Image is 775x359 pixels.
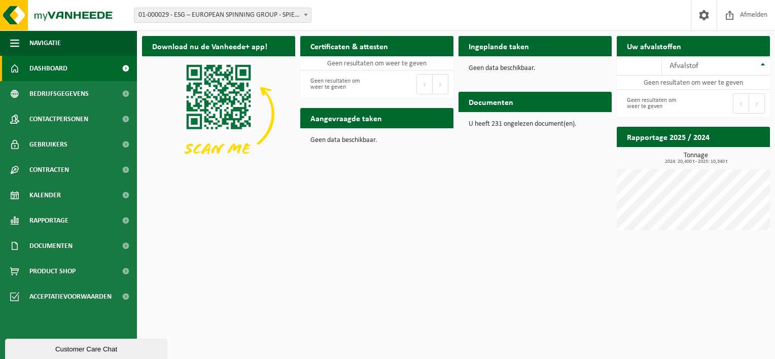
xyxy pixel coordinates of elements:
iframe: chat widget [5,337,169,359]
h2: Certificaten & attesten [300,36,398,56]
a: Bekijk rapportage [694,147,769,167]
h3: Tonnage [622,152,770,164]
h2: Aangevraagde taken [300,108,392,128]
td: Geen resultaten om weer te geven [300,56,453,70]
td: Geen resultaten om weer te geven [617,76,770,90]
h2: Documenten [459,92,523,112]
div: Geen resultaten om weer te geven [305,73,372,95]
p: U heeft 231 ongelezen document(en). [469,121,602,128]
span: 01-000029 - ESG – EUROPEAN SPINNING GROUP - SPIERE-HELKIJN [134,8,311,22]
button: Next [433,74,448,94]
span: Contactpersonen [29,106,88,132]
p: Geen data beschikbaar. [469,65,602,72]
h2: Ingeplande taken [459,36,539,56]
button: Next [749,93,765,114]
h2: Download nu de Vanheede+ app! [142,36,277,56]
span: 2024: 20,400 t - 2025: 10,340 t [622,159,770,164]
span: Acceptatievoorwaarden [29,284,112,309]
span: Kalender [29,183,61,208]
span: Rapportage [29,208,68,233]
h2: Uw afvalstoffen [617,36,691,56]
p: Geen data beschikbaar. [310,137,443,144]
span: Contracten [29,157,69,183]
span: 01-000029 - ESG – EUROPEAN SPINNING GROUP - SPIERE-HELKIJN [134,8,311,23]
span: Afvalstof [670,62,698,70]
span: Product Shop [29,259,76,284]
img: Download de VHEPlus App [142,56,295,171]
span: Documenten [29,233,73,259]
span: Navigatie [29,30,61,56]
div: Geen resultaten om weer te geven [622,92,688,115]
span: Gebruikers [29,132,67,157]
button: Previous [733,93,749,114]
span: Bedrijfsgegevens [29,81,89,106]
button: Previous [416,74,433,94]
span: Dashboard [29,56,67,81]
h2: Rapportage 2025 / 2024 [617,127,720,147]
